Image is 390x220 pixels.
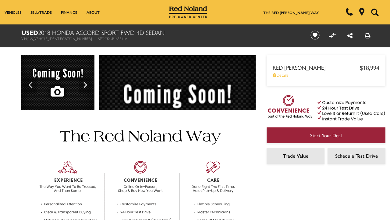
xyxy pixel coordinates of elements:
span: Red [PERSON_NAME] [273,64,360,71]
span: [US_VEHICLE_IDENTIFICATION_NUMBER] [27,36,92,41]
img: Used 2018 Platinum White Pearl Honda Sport image 1 [21,55,94,112]
span: Trade Value [283,152,308,159]
button: Open the search field [369,0,381,24]
a: Start Your Deal [267,127,385,143]
button: Save vehicle [308,30,322,40]
a: Trade Value [267,148,324,164]
span: Start Your Deal [310,132,342,139]
img: Red Noland Pre-Owned [169,6,207,18]
span: Schedule Test Drive [335,152,378,159]
span: $18,994 [360,63,379,72]
a: The Red [PERSON_NAME] Way [263,10,319,15]
span: UP165511A [110,36,127,41]
a: Red Noland Pre-Owned [169,8,207,14]
span: VIN: [21,36,27,41]
a: Details [273,72,379,78]
button: Compare vehicle [328,31,337,40]
a: Print this Used 2018 Honda Accord Sport FWD 4D Sedan [365,31,370,40]
h1: 2018 Honda Accord Sport FWD 4D Sedan [21,29,300,36]
a: Share this Used 2018 Honda Accord Sport FWD 4D Sedan [347,31,353,40]
a: Red [PERSON_NAME] $18,994 [273,63,379,72]
img: Used 2018 Platinum White Pearl Honda Sport image 1 [99,55,256,176]
a: Schedule Test Drive [328,148,385,164]
strong: Used [21,28,38,37]
span: Stock: [98,36,110,41]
